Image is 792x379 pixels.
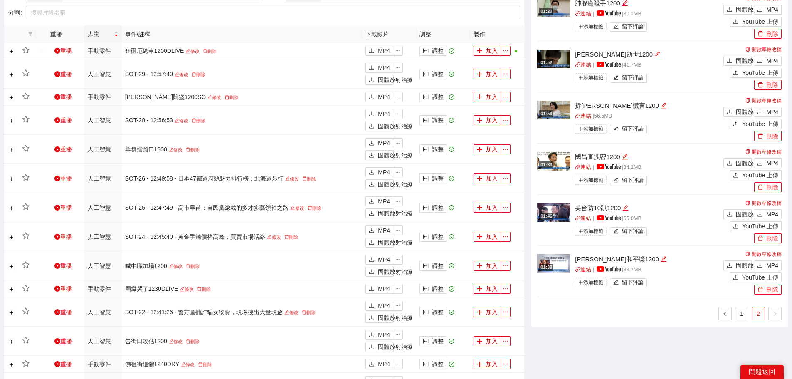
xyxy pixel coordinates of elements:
[766,57,778,64] font: MP4
[540,9,552,14] font: 01:20
[474,173,501,183] button: 加加入
[613,75,619,81] span: 編輯
[754,233,782,243] button: 刪除刪除
[575,216,591,221] a: 關聯連結
[8,117,15,124] button: 展開行
[537,203,570,222] img: 5c62aa7f-53cd-4a27-a369-add34ebe01aa.jpg
[378,239,413,246] font: 固體放射治療
[179,118,188,123] font: 修改
[393,111,402,117] span: 省略
[308,206,312,210] span: 刪除
[432,233,444,240] font: 調整
[365,75,394,85] button: 下載固體放射治療
[378,64,390,71] font: MP4
[597,10,621,16] img: yt_logo_rgb_light.a676ea31.png
[730,68,782,78] button: 上傳YouTube 上傳
[393,225,403,235] button: 省略
[225,95,229,99] span: 刪除
[580,113,591,119] font: 連結
[369,152,375,159] span: 下載
[302,176,307,181] span: 刪除
[393,196,403,206] button: 省略
[610,125,647,134] button: 編輯留下評論
[432,71,444,77] font: 調整
[727,109,733,116] span: 下載
[60,204,72,211] font: 重播
[8,94,15,101] button: 展開行
[432,117,444,124] font: 調整
[610,227,647,236] button: 編輯留下評論
[196,118,205,123] font: 刪除
[369,169,375,176] span: 下載
[733,223,739,230] span: 上傳
[610,74,647,83] button: 編輯留下評論
[369,111,375,118] span: 下載
[393,94,402,100] span: 省略
[477,205,483,211] span: 加
[613,24,619,30] span: 編輯
[767,235,778,242] font: 刪除
[537,50,570,68] img: f55c87f5-fc05-40f8-b31f-36dfc36282e4.jpg
[369,48,375,54] span: 下載
[501,173,511,183] button: 省略
[369,181,375,188] span: 下載
[540,111,552,116] font: 01:53
[474,203,501,213] button: 加加入
[501,92,511,102] button: 省略
[474,46,501,56] button: 加加入
[736,6,771,13] font: 固體放射治療
[207,49,217,54] font: 刪除
[754,158,782,168] button: 下載MP4
[423,146,429,153] span: 列寬
[378,169,390,176] font: MP4
[365,138,393,148] button: 下載MP4
[501,144,511,154] button: 省略
[733,70,739,77] span: 上傳
[419,46,447,56] button: 列寬調整
[393,228,402,233] span: 省略
[613,228,619,235] span: 編輯
[727,58,733,64] span: 下載
[754,29,782,39] button: 刪除刪除
[575,11,580,16] span: 關聯
[752,149,782,155] font: 開啟草修改稿
[622,75,644,81] font: 留下評論
[486,47,498,54] font: 加入
[393,46,403,56] button: 省略
[186,147,190,152] span: 刪除
[622,203,629,213] div: 編輯
[575,164,591,170] a: 關聯連結
[419,144,447,154] button: 列寬調整
[290,206,295,210] span: 編輯
[477,117,483,124] span: 加
[745,201,750,206] span: 複製
[229,95,239,100] font: 刪除
[369,65,375,72] span: 下載
[54,94,60,100] span: 遊戲圈
[723,158,752,168] button: 下載固體放射治療
[60,94,72,100] font: 重播
[754,131,782,141] button: 刪除刪除
[196,72,205,77] font: 刪除
[622,154,628,160] span: 編輯
[575,113,591,119] a: 關聯連結
[723,107,752,117] button: 下載固體放射治療
[169,147,173,152] span: 編輯
[727,7,733,13] span: 下載
[203,49,207,53] span: 刪除
[423,48,429,54] span: 列寬
[365,109,393,119] button: 下載MP4
[501,203,511,213] button: 省略
[423,94,429,101] span: 列寬
[661,102,667,109] span: 編輯
[757,184,763,191] span: 刪除
[474,232,501,242] button: 加加入
[754,209,782,219] button: 下載MP4
[179,72,188,77] font: 修改
[501,232,511,242] button: 省略
[419,92,447,102] button: 列寬調整
[365,121,394,131] button: 下載固體放射治療
[474,69,501,79] button: 加加入
[736,109,771,115] font: 固體放射治療
[393,169,402,175] span: 省略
